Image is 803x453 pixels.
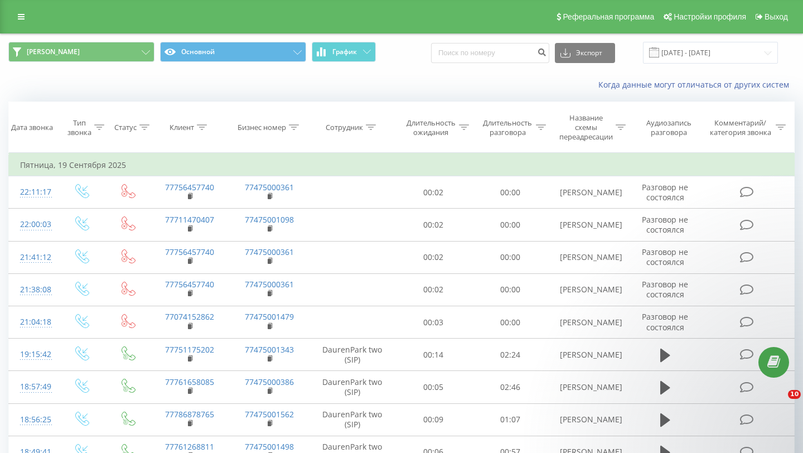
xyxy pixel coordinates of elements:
td: 00:00 [472,176,549,209]
a: 77074152862 [165,311,214,322]
a: 77475000386 [245,377,294,387]
a: 77475001343 [245,344,294,355]
button: График [312,42,376,62]
a: 77475000361 [245,247,294,257]
div: Аудиозапись разговора [638,118,699,137]
span: Выход [765,12,788,21]
span: Разговор не состоялся [642,279,688,300]
td: 00:02 [395,273,472,306]
span: 10 [788,390,801,399]
span: Разговор не состоялся [642,182,688,203]
td: Пятница, 19 Сентября 2025 [9,154,795,176]
a: 77475001562 [245,409,294,420]
a: 77475000361 [245,279,294,290]
a: Когда данные могут отличаться от других систем [598,79,795,90]
div: Комментарий/категория звонка [708,118,773,137]
div: 21:41:12 [20,247,47,268]
td: DaurenPark two (SIP) [309,371,395,403]
td: 01:07 [472,403,549,436]
div: Тип звонка [67,118,91,137]
div: Статус [114,123,137,132]
a: 77475001479 [245,311,294,322]
div: 18:56:25 [20,409,47,431]
td: [PERSON_NAME] [549,209,628,241]
button: Экспорт [555,43,615,63]
td: 00:05 [395,371,472,403]
td: 02:24 [472,339,549,371]
a: 77756457740 [165,182,214,192]
span: Настройки профиля [674,12,746,21]
button: Основной [160,42,306,62]
div: 21:04:18 [20,311,47,333]
div: Название схемы переадресации [559,113,613,142]
td: DaurenPark two (SIP) [309,403,395,436]
td: [PERSON_NAME] [549,339,628,371]
td: DaurenPark two (SIP) [309,339,395,371]
span: Разговор не состоялся [642,214,688,235]
a: 77475000361 [245,182,294,192]
td: 00:02 [395,176,472,209]
td: 00:00 [472,241,549,273]
td: 02:46 [472,371,549,403]
div: 18:57:49 [20,376,47,398]
a: 77475001098 [245,214,294,225]
iframe: Intercom live chat [765,390,792,417]
span: График [332,48,357,56]
div: Клиент [170,123,194,132]
td: 00:00 [472,273,549,306]
a: 77761658085 [165,377,214,387]
div: 21:38:08 [20,279,47,301]
input: Поиск по номеру [431,43,549,63]
td: [PERSON_NAME] [549,176,628,209]
div: Дата звонка [11,123,53,132]
td: [PERSON_NAME] [549,241,628,273]
a: 77475001498 [245,441,294,452]
td: 00:00 [472,209,549,241]
div: Длительность ожидания [405,118,457,137]
td: [PERSON_NAME] [549,273,628,306]
a: 77786878765 [165,409,214,420]
div: Длительность разговора [482,118,533,137]
span: Реферальная программа [563,12,654,21]
td: 00:02 [395,241,472,273]
td: 00:03 [395,306,472,339]
a: 77751175202 [165,344,214,355]
div: Бизнес номер [238,123,286,132]
div: 22:00:03 [20,214,47,235]
td: [PERSON_NAME] [549,306,628,339]
a: 77761268811 [165,441,214,452]
td: 00:09 [395,403,472,436]
td: [PERSON_NAME] [549,403,628,436]
a: 77756457740 [165,247,214,257]
a: 77711470407 [165,214,214,225]
td: 00:02 [395,209,472,241]
td: 00:00 [472,306,549,339]
div: Сотрудник [326,123,363,132]
td: 00:14 [395,339,472,371]
div: 22:11:17 [20,181,47,203]
div: 19:15:42 [20,344,47,365]
span: [PERSON_NAME] [27,47,80,56]
span: Разговор не состоялся [642,247,688,267]
a: 77756457740 [165,279,214,290]
button: [PERSON_NAME] [8,42,154,62]
td: [PERSON_NAME] [549,371,628,403]
span: Разговор не состоялся [642,311,688,332]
